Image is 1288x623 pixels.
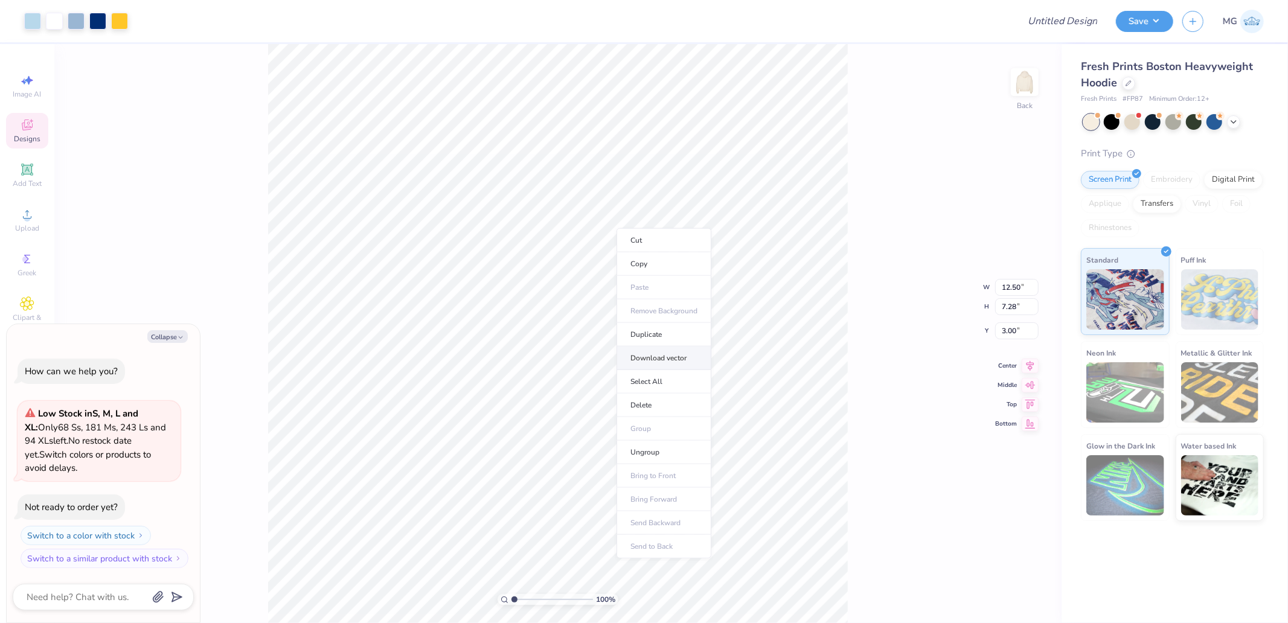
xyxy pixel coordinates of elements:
img: Back [1013,70,1037,94]
span: Clipart & logos [6,313,48,332]
div: How can we help you? [25,365,118,377]
div: Foil [1222,195,1251,213]
span: Fresh Prints [1081,94,1117,104]
button: Switch to a color with stock [21,526,151,545]
span: Metallic & Glitter Ink [1181,347,1252,359]
a: MG [1223,10,1264,33]
span: Puff Ink [1181,254,1206,266]
button: Collapse [147,330,188,343]
img: Switch to a similar product with stock [175,555,182,562]
div: Screen Print [1081,171,1139,189]
span: Greek [18,268,37,278]
span: Standard [1086,254,1118,266]
span: Top [995,400,1017,409]
span: Neon Ink [1086,347,1116,359]
div: Back [1017,100,1033,111]
span: # FP87 [1123,94,1143,104]
span: 100 % [596,594,615,605]
img: Michael Galon [1240,10,1264,33]
span: No restock date yet. [25,435,132,461]
span: MG [1223,14,1237,28]
img: Puff Ink [1181,269,1259,330]
div: Embroidery [1143,171,1200,189]
span: Image AI [13,89,42,99]
div: Applique [1081,195,1129,213]
li: Download vector [617,347,711,370]
span: Center [995,362,1017,370]
div: Vinyl [1185,195,1219,213]
span: Add Text [13,179,42,188]
img: Switch to a color with stock [137,532,144,539]
img: Neon Ink [1086,362,1164,423]
button: Save [1116,11,1173,32]
li: Delete [617,394,711,417]
span: Middle [995,381,1017,389]
button: Switch to a similar product with stock [21,549,188,568]
img: Glow in the Dark Ink [1086,455,1164,516]
li: Cut [617,228,711,252]
span: Designs [14,134,40,144]
strong: Low Stock in S, M, L and XL : [25,407,138,433]
img: Metallic & Glitter Ink [1181,362,1259,423]
span: Bottom [995,420,1017,428]
img: Water based Ink [1181,455,1259,516]
span: Minimum Order: 12 + [1149,94,1210,104]
span: Glow in the Dark Ink [1086,439,1155,452]
div: Not ready to order yet? [25,501,118,513]
img: Standard [1086,269,1164,330]
div: Rhinestones [1081,219,1139,237]
div: Digital Print [1204,171,1263,189]
span: Water based Ink [1181,439,1237,452]
span: Fresh Prints Boston Heavyweight Hoodie [1081,59,1253,90]
span: Upload [15,223,39,233]
div: Transfers [1133,195,1181,213]
li: Select All [617,370,711,394]
li: Copy [617,252,711,276]
div: Print Type [1081,147,1264,161]
li: Duplicate [617,323,711,347]
span: Only 68 Ss, 181 Ms, 243 Ls and 94 XLs left. Switch colors or products to avoid delays. [25,407,166,474]
li: Ungroup [617,441,711,464]
input: Untitled Design [1018,9,1107,33]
